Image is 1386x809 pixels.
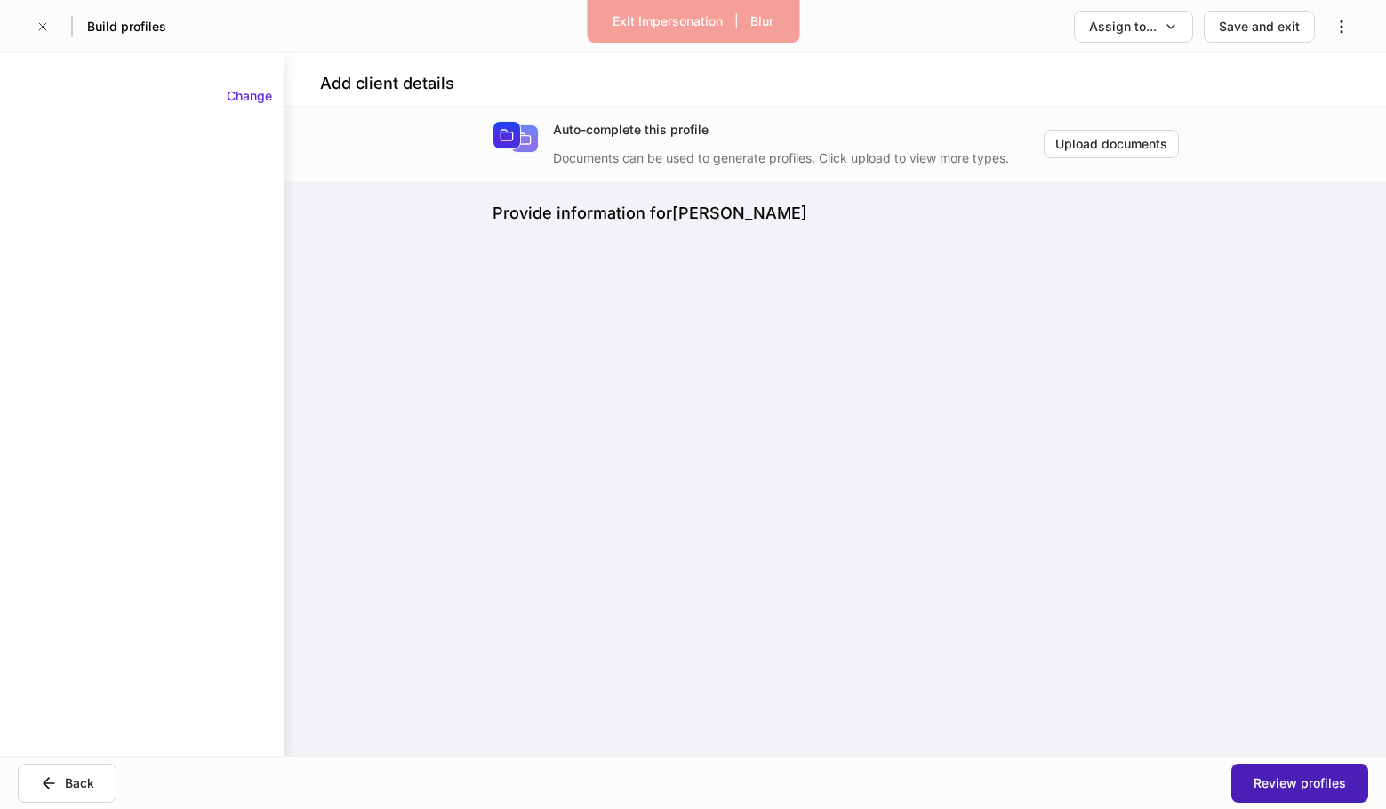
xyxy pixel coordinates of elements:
div: Auto-complete this profile [553,121,1044,139]
div: Change [227,87,272,105]
button: Exit Impersonation [601,7,734,36]
button: Back [18,764,116,803]
button: Upload documents [1044,130,1179,158]
div: Save and exit [1219,18,1300,36]
div: Review profiles [1254,774,1346,792]
div: Documents can be used to generate profiles. Click upload to view more types. [553,139,1044,167]
button: Review profiles [1231,764,1368,803]
button: Blur [739,7,785,36]
div: Upload documents [1055,135,1167,153]
h4: Add client details [320,73,454,94]
div: Provide information for [PERSON_NAME] [493,203,1179,224]
div: Blur [750,12,773,30]
button: Save and exit [1204,11,1315,43]
h5: Build profiles [87,18,166,36]
div: Exit Impersonation [613,12,723,30]
button: Change [215,82,284,110]
div: Back [65,774,94,792]
div: Assign to... [1089,18,1157,36]
button: Assign to... [1074,11,1193,43]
